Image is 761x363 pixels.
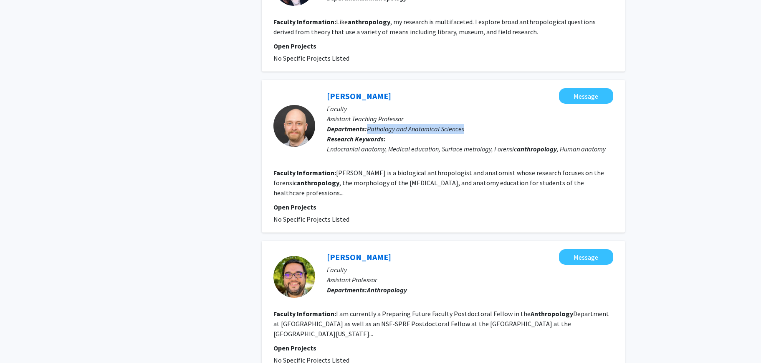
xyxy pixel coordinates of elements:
[297,179,339,187] b: anthropology
[327,252,391,262] a: [PERSON_NAME]
[273,18,336,26] b: Faculty Information:
[327,91,391,101] a: [PERSON_NAME]
[327,125,367,133] b: Departments:
[273,215,349,223] span: No Specific Projects Listed
[273,309,609,338] fg-read-more: I am currently a Preparing Future Faculty Postdoctoral Fellow in the Department at [GEOGRAPHIC_DA...
[327,144,613,154] div: Endocranial anatomy, Medical education, Surface metrology, Forensic , Human anatomy
[367,286,407,294] b: Anthropology
[273,169,336,177] b: Faculty Information:
[327,135,386,143] b: Research Keywords:
[273,18,596,36] fg-read-more: Like , my research is multifaceted. I explore broad anthropological questions derived from theory...
[367,125,464,133] span: Pathology and Anatomical Sciences
[273,202,613,212] p: Open Projects
[327,275,613,285] p: Assistant Professor
[327,286,367,294] b: Departments:
[348,18,390,26] b: anthropology
[559,249,613,265] button: Message Alejandro Figueroa
[327,265,613,275] p: Faculty
[273,343,613,353] p: Open Projects
[273,169,604,197] fg-read-more: [PERSON_NAME] is a biological anthropologist and anatomist whose research focuses on the forensic...
[559,88,613,104] button: Message Sean Greer
[327,104,613,114] p: Faculty
[517,145,557,153] b: anthropology
[273,41,613,51] p: Open Projects
[273,309,336,318] b: Faculty Information:
[531,309,573,318] b: Anthropology
[6,325,35,357] iframe: Chat
[327,114,613,124] p: Assistant Teaching Professor
[273,54,349,62] span: No Specific Projects Listed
